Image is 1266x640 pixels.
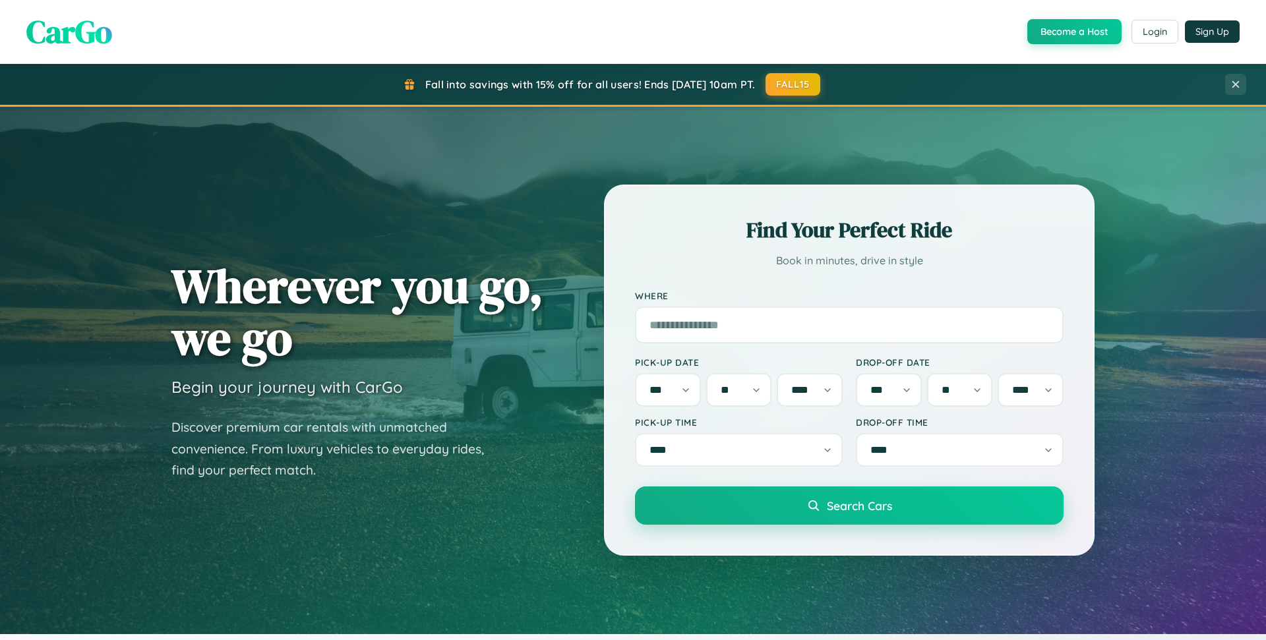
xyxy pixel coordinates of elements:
[26,10,112,53] span: CarGo
[856,357,1064,368] label: Drop-off Date
[171,260,543,364] h1: Wherever you go, we go
[827,498,892,513] span: Search Cars
[1027,19,1122,44] button: Become a Host
[425,78,756,91] span: Fall into savings with 15% off for all users! Ends [DATE] 10am PT.
[171,417,501,481] p: Discover premium car rentals with unmatched convenience. From luxury vehicles to everyday rides, ...
[635,251,1064,270] p: Book in minutes, drive in style
[635,417,843,428] label: Pick-up Time
[635,216,1064,245] h2: Find Your Perfect Ride
[171,377,403,397] h3: Begin your journey with CarGo
[856,417,1064,428] label: Drop-off Time
[1185,20,1240,43] button: Sign Up
[1131,20,1178,44] button: Login
[766,73,821,96] button: FALL15
[635,357,843,368] label: Pick-up Date
[635,486,1064,525] button: Search Cars
[635,290,1064,301] label: Where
